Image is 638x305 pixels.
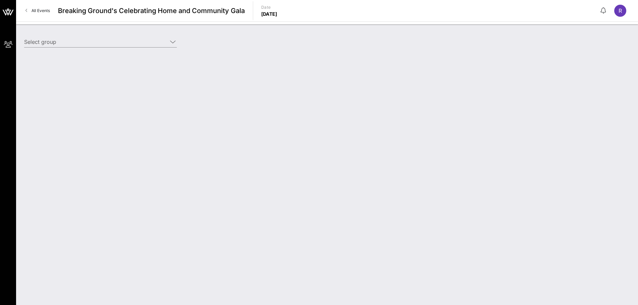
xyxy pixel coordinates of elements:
[614,5,626,17] div: R
[261,4,277,11] p: Date
[261,11,277,17] p: [DATE]
[21,5,54,16] a: All Events
[58,6,245,16] span: Breaking Ground's Celebrating Home and Community Gala
[31,8,50,13] span: All Events
[619,7,622,14] span: R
